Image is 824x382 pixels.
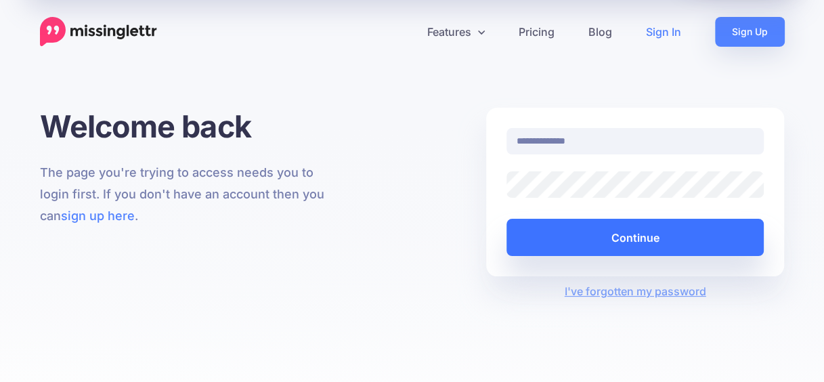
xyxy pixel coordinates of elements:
[629,17,698,47] a: Sign In
[565,284,706,298] a: I've forgotten my password
[715,17,785,47] a: Sign Up
[506,219,764,256] button: Continue
[502,17,571,47] a: Pricing
[410,17,502,47] a: Features
[40,108,339,145] h1: Welcome back
[571,17,629,47] a: Blog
